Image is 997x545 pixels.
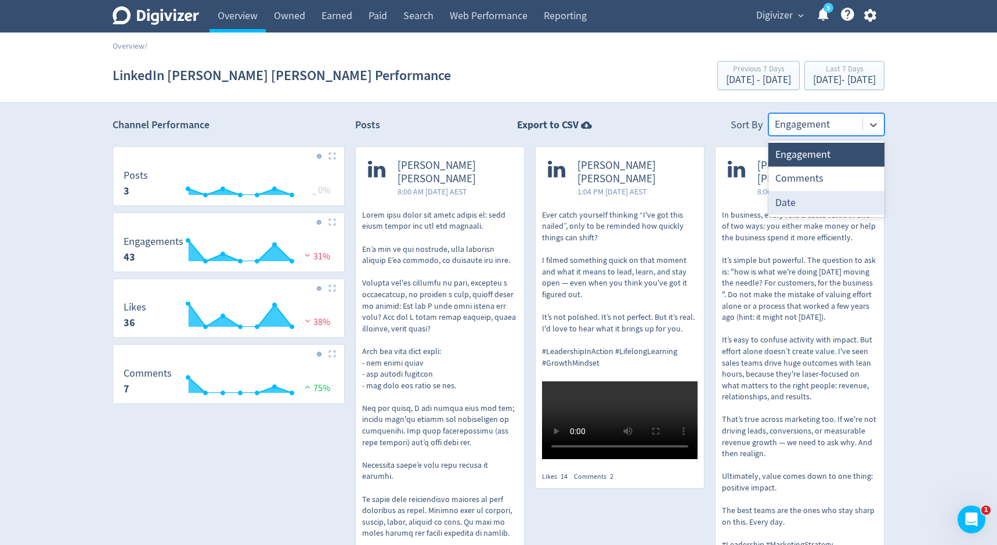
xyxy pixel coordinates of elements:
span: 14 [561,472,568,481]
span: 2 [610,472,613,481]
span: 1:04 PM [DATE] AEST [577,186,692,197]
img: Placeholder [328,152,336,160]
div: Previous 7 Days [726,65,791,75]
span: 75% [302,382,330,394]
svg: Engagements 43 [118,236,339,267]
span: Digivizer [756,6,793,25]
a: [PERSON_NAME] [PERSON_NAME]1:04 PM [DATE] AESTEver catch yourself thinking “I've got this nailed”... [536,147,704,463]
span: [PERSON_NAME] [PERSON_NAME] [757,159,872,186]
span: [PERSON_NAME] [PERSON_NAME] [577,159,692,186]
div: [DATE] - [DATE] [726,75,791,85]
dt: Comments [124,367,172,380]
dt: Engagements [124,235,183,248]
span: / [145,41,147,51]
img: positive-performance.svg [302,382,313,391]
div: Comments [574,472,620,482]
h1: LinkedIn [PERSON_NAME] [PERSON_NAME] Performance [113,57,451,94]
span: _ 0% [312,185,330,196]
div: [DATE] - [DATE] [813,75,876,85]
strong: 3 [124,184,129,198]
span: 38% [302,316,330,328]
svg: Likes 36 [118,302,339,333]
dt: Posts [124,169,148,182]
h2: Channel Performance [113,118,345,132]
h2: Posts [355,118,380,136]
a: Overview [113,41,145,51]
p: Ever catch yourself thinking “I've got this nailed”, only to be reminded how quickly things can s... [542,210,698,369]
strong: Export to CSV [517,118,579,132]
iframe: Intercom live chat [958,506,985,533]
img: Placeholder [328,350,336,358]
svg: Comments 7 [118,368,339,399]
div: Comments [768,167,884,190]
div: Engagement [768,143,884,167]
span: 8:00 AM [DATE] AEST [398,186,512,197]
img: negative-performance.svg [302,251,313,259]
strong: 7 [124,382,129,396]
strong: 43 [124,250,135,264]
a: 5 [823,3,833,13]
text: 5 [827,4,830,12]
button: Last 7 Days[DATE]- [DATE] [804,61,884,90]
img: Placeholder [328,218,336,226]
span: expand_more [796,10,806,21]
div: Date [768,191,884,215]
dt: Likes [124,301,146,314]
div: Last 7 Days [813,65,876,75]
div: Likes [542,472,574,482]
img: negative-performance.svg [302,316,313,325]
strong: 36 [124,316,135,330]
span: 31% [302,251,330,262]
svg: Posts 3 [118,170,339,201]
button: Previous 7 Days[DATE] - [DATE] [717,61,800,90]
img: Placeholder [328,284,336,292]
span: [PERSON_NAME] [PERSON_NAME] [398,159,512,186]
button: Digivizer [752,6,807,25]
div: Sort By [731,118,763,136]
span: 1 [981,506,991,515]
span: 8:00 AM [DATE] AEST [757,186,872,197]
